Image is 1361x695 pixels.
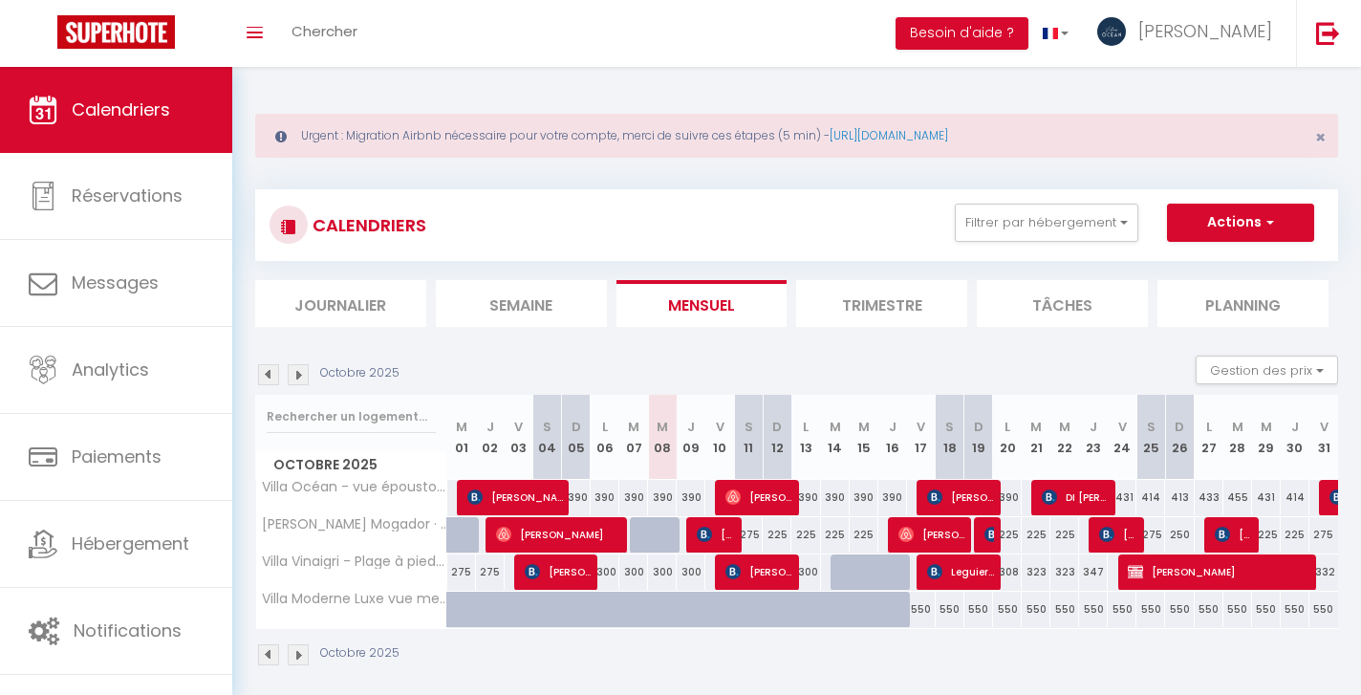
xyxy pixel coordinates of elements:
span: [PERSON_NAME] [1138,19,1272,43]
abbr: S [745,418,753,436]
abbr: M [456,418,467,436]
abbr: J [1291,418,1299,436]
span: [PERSON_NAME] [725,479,792,515]
th: 24 [1108,395,1136,480]
abbr: J [687,418,695,436]
abbr: D [974,418,983,436]
span: Analytics [72,358,149,381]
div: 225 [1252,517,1281,553]
span: Paiements [72,445,162,468]
div: 390 [993,480,1022,515]
span: Villa Vinaigri - Plage à pieds 👣 [259,554,450,569]
th: 30 [1281,395,1309,480]
div: 275 [734,517,763,553]
img: logout [1316,21,1340,45]
li: Journalier [255,280,426,327]
abbr: M [1030,418,1042,436]
div: 390 [677,480,705,515]
div: 323 [1050,554,1079,590]
li: Trimestre [796,280,967,327]
th: 28 [1223,395,1252,480]
div: 300 [648,554,677,590]
th: 29 [1252,395,1281,480]
div: 225 [993,517,1022,553]
li: Tâches [977,280,1148,327]
button: Gestion des prix [1196,356,1338,384]
span: [PERSON_NAME] [984,516,994,553]
div: 550 [1079,592,1108,627]
div: 390 [619,480,648,515]
th: 31 [1309,395,1338,480]
th: 07 [619,395,648,480]
div: 390 [821,480,850,515]
abbr: V [1118,418,1127,436]
abbr: S [1147,418,1156,436]
span: [PERSON_NAME] [898,516,965,553]
th: 01 [447,395,476,480]
img: ... [1097,17,1126,46]
div: 250 [1165,517,1194,553]
th: 04 [533,395,562,480]
abbr: V [716,418,724,436]
span: [PERSON_NAME] [1099,516,1137,553]
h3: CALENDRIERS [308,204,426,247]
div: 414 [1136,480,1165,515]
th: 15 [850,395,878,480]
div: 550 [1108,592,1136,627]
div: 550 [993,592,1022,627]
th: 19 [964,395,993,480]
input: Rechercher un logement... [267,400,436,434]
div: 550 [964,592,993,627]
div: 550 [1136,592,1165,627]
span: [PERSON_NAME] Mogador · [PERSON_NAME] Mogador 5 Suites spacieuses - petit déj [259,517,450,532]
th: 18 [936,395,964,480]
abbr: J [1090,418,1097,436]
button: Besoin d'aide ? [896,17,1028,50]
span: Chercher [292,21,357,41]
th: 11 [734,395,763,480]
div: 414 [1281,480,1309,515]
abbr: M [830,418,841,436]
a: [URL][DOMAIN_NAME] [830,127,948,143]
p: Octobre 2025 [320,364,400,382]
th: 26 [1165,395,1194,480]
span: Leguier Laetitia [927,554,994,590]
div: 225 [821,517,850,553]
abbr: D [772,418,782,436]
th: 20 [993,395,1022,480]
div: 300 [619,554,648,590]
th: 13 [791,395,820,480]
div: 550 [1022,592,1050,627]
th: 17 [907,395,936,480]
abbr: M [657,418,668,436]
th: 03 [505,395,533,480]
abbr: V [514,418,523,436]
div: 433 [1195,480,1223,515]
div: 225 [763,517,791,553]
div: 550 [907,592,936,627]
th: 21 [1022,395,1050,480]
th: 02 [476,395,505,480]
th: 05 [562,395,591,480]
th: 14 [821,395,850,480]
abbr: M [858,418,870,436]
div: 275 [1309,517,1338,553]
button: Filtrer par hébergement [955,204,1138,242]
th: 23 [1079,395,1108,480]
div: 390 [591,480,619,515]
div: 300 [677,554,705,590]
div: 550 [1195,592,1223,627]
th: 22 [1050,395,1079,480]
abbr: L [602,418,608,436]
abbr: L [803,418,809,436]
li: Semaine [436,280,607,327]
div: 275 [447,554,476,590]
span: [PERSON_NAME] [467,479,563,515]
span: [PERSON_NAME] [525,554,592,590]
div: 550 [936,592,964,627]
span: [PERSON_NAME] [725,554,792,590]
abbr: L [1005,418,1010,436]
abbr: V [917,418,925,436]
div: 225 [1022,517,1050,553]
span: Réservations [72,184,183,207]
